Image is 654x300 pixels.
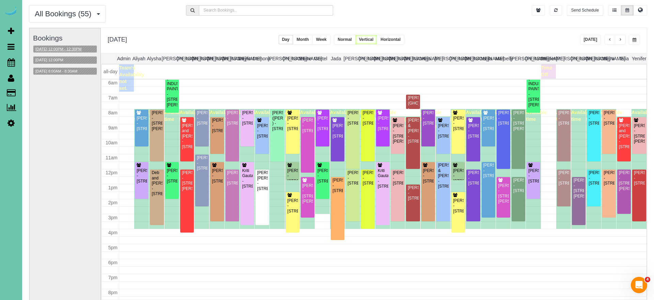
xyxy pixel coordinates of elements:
th: [PERSON_NAME] [571,53,586,64]
span: 1pm [108,185,118,190]
span: Available time [466,110,486,122]
div: Kriti Gautama - [STREET_ADDRESS] [377,168,388,189]
span: Available time [270,110,291,122]
button: Day [278,35,293,45]
div: [PERSON_NAME] - [STREET_ADDRESS] [423,110,434,126]
div: Kriti Gautama - [STREET_ADDRESS] [242,168,253,189]
span: Available time [571,110,592,122]
th: Aliyah [131,53,147,64]
span: Available time [240,110,261,122]
button: All Bookings (55) [29,5,106,22]
div: [PERSON_NAME] - [STREET_ADDRESS] [528,168,539,184]
span: Time Off [541,65,552,77]
span: Available time [375,110,396,122]
span: Available time [390,117,411,129]
div: [PERSON_NAME] - [STREET_ADDRESS][PERSON_NAME] [513,110,524,131]
span: 4 [645,277,650,282]
div: [PERSON_NAME] - [STREET_ADDRESS] [212,168,222,184]
th: Lola [480,53,495,64]
h2: [DATE] [108,35,127,43]
div: [PERSON_NAME] (GHC) - [STREET_ADDRESS] [407,95,418,116]
div: [PERSON_NAME] - [STREET_ADDRESS] [332,123,343,139]
span: Available time [360,110,381,122]
span: 2pm [108,200,118,205]
div: [PERSON_NAME] [PERSON_NAME] - [STREET_ADDRESS] [257,170,268,191]
span: Available time [602,110,622,122]
div: [PERSON_NAME] - [STREET_ADDRESS] [468,123,479,139]
button: [DATE] 12:00PM [33,57,65,64]
div: [PERSON_NAME] - [STREET_ADDRESS] [287,168,298,184]
div: [PERSON_NAME] - [STREET_ADDRESS] [392,170,403,186]
th: [PERSON_NAME] [404,53,420,64]
span: Available time [165,110,185,122]
span: Available time [134,110,155,122]
div: [PERSON_NAME] & [PERSON_NAME] - [STREET_ADDRESS] [407,118,418,144]
th: Yenifer [632,53,647,64]
h3: Bookings [33,34,97,42]
button: [DATE] 8:00AM - 8:30AM [33,68,79,75]
span: Available time [149,110,170,122]
div: [PERSON_NAME] and [PERSON_NAME] - [STREET_ADDRESS] [182,123,192,149]
th: [PERSON_NAME] [556,53,571,64]
span: Available time [436,117,456,129]
span: Available time [345,110,366,122]
img: Automaid Logo [4,7,18,16]
span: 5pm [108,245,118,250]
div: [PERSON_NAME] - [STREET_ADDRESS] [257,123,268,139]
span: Available time [315,110,336,122]
th: [PERSON_NAME] [162,53,177,64]
th: [PERSON_NAME] [344,53,359,64]
div: [PERSON_NAME] - [STREET_ADDRESS] [498,110,509,126]
iframe: Intercom live chat [631,277,647,293]
div: [PERSON_NAME] - [STREET_ADDRESS] [332,178,343,193]
span: 8am [108,110,118,115]
span: Available time [209,110,230,122]
th: Esme [298,53,313,64]
div: [PERSON_NAME] - [STREET_ADDRESS] [136,168,147,184]
button: Month [293,35,313,45]
button: Send Schedule [567,5,603,16]
span: Available time [421,110,441,122]
span: 7pm [108,275,118,280]
span: Available time [330,110,351,122]
div: [PERSON_NAME] - [STREET_ADDRESS] [167,168,177,184]
span: Available time [481,110,502,122]
div: [PERSON_NAME] - [STREET_ADDRESS] [588,110,599,126]
span: 8pm [108,290,118,295]
span: All Bookings (55) [35,10,95,18]
input: Search Bookings.. [199,5,333,16]
span: Available time [194,110,215,122]
div: [PERSON_NAME] - [STREET_ADDRESS] [634,170,645,186]
div: [PERSON_NAME] and [PERSON_NAME] - [STREET_ADDRESS] [619,123,629,149]
span: 11am [106,155,118,160]
div: [PERSON_NAME] - [STREET_ADDRESS][PERSON_NAME] [634,123,645,144]
div: [PERSON_NAME] - [STREET_ADDRESS] [362,170,373,186]
div: [PERSON_NAME] - [STREET_ADDRESS] [423,168,434,184]
span: 6pm [108,260,118,265]
span: 10am [106,140,118,145]
th: Kasi [419,53,435,64]
th: Marbelly [495,53,511,64]
span: Available time [496,110,517,122]
th: [PERSON_NAME] [268,53,283,64]
div: [PERSON_NAME] - [STREET_ADDRESS] [287,116,298,131]
div: [PERSON_NAME] - [STREET_ADDRESS] [377,116,388,131]
div: [PERSON_NAME] - [STREET_ADDRESS] [483,116,494,131]
th: [PERSON_NAME] [283,53,298,64]
span: Available time [451,110,471,122]
th: [PERSON_NAME] [465,53,480,64]
span: Available time [511,110,532,122]
span: Available time [586,110,607,122]
th: Gretel [313,53,329,64]
button: Horizontal [377,35,404,45]
div: [PERSON_NAME] - [STREET_ADDRESS][PERSON_NAME] [302,183,313,204]
div: [PERSON_NAME] - [STREET_ADDRESS] [197,110,207,126]
th: Demona [253,53,268,64]
span: Available time [225,110,246,122]
div: [PERSON_NAME] - [STREET_ADDRESS][PERSON_NAME] [573,178,584,199]
div: [PERSON_NAME] - [STREET_ADDRESS][PERSON_NAME] [392,123,403,144]
span: Available time [285,110,306,122]
th: [PERSON_NAME] [389,53,404,64]
div: [PERSON_NAME] - [STREET_ADDRESS] [438,123,449,139]
span: 7am [108,95,118,100]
